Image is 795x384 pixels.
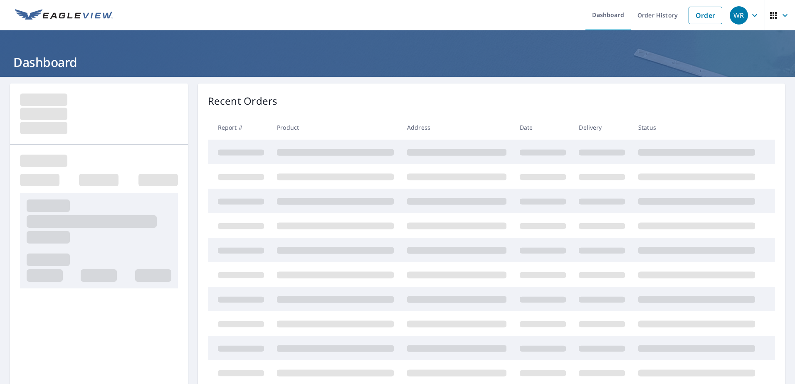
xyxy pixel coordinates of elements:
img: EV Logo [15,9,113,22]
a: Order [689,7,722,24]
th: Report # [208,115,271,140]
th: Delivery [572,115,632,140]
th: Status [632,115,762,140]
th: Product [270,115,400,140]
div: WR [730,6,748,25]
th: Date [513,115,573,140]
th: Address [400,115,513,140]
h1: Dashboard [10,54,785,71]
p: Recent Orders [208,94,278,108]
